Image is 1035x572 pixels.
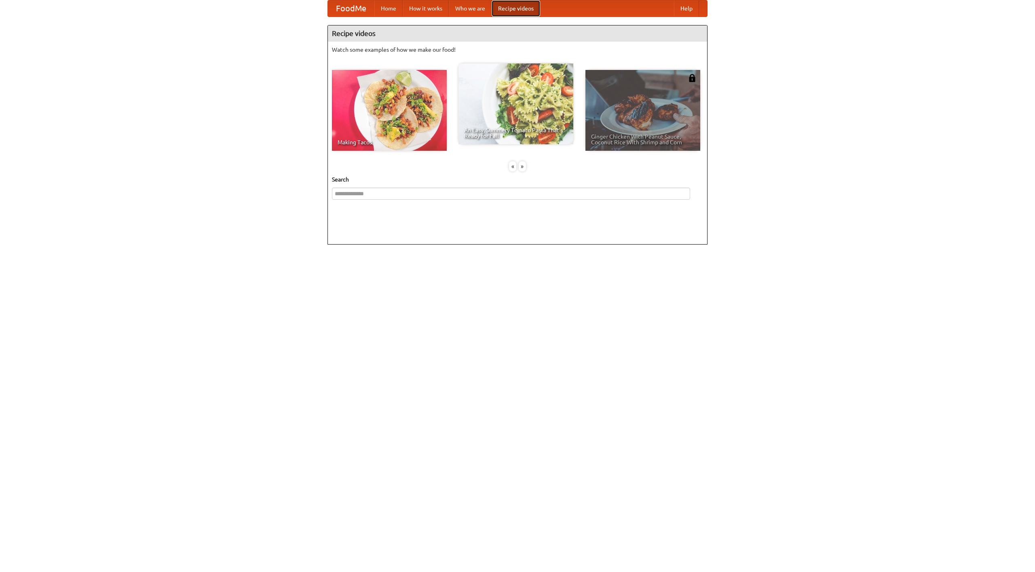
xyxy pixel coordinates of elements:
a: Making Tacos [332,70,447,151]
a: Home [374,0,403,17]
span: Making Tacos [338,139,441,145]
a: Help [674,0,699,17]
a: Who we are [449,0,492,17]
img: 483408.png [688,74,696,82]
h5: Search [332,175,703,184]
a: How it works [403,0,449,17]
a: An Easy, Summery Tomato Pasta That's Ready for Fall [458,63,573,144]
div: « [509,161,516,171]
p: Watch some examples of how we make our food! [332,46,703,54]
span: An Easy, Summery Tomato Pasta That's Ready for Fall [464,127,568,139]
a: Recipe videos [492,0,540,17]
div: » [519,161,526,171]
a: FoodMe [328,0,374,17]
h4: Recipe videos [328,25,707,42]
